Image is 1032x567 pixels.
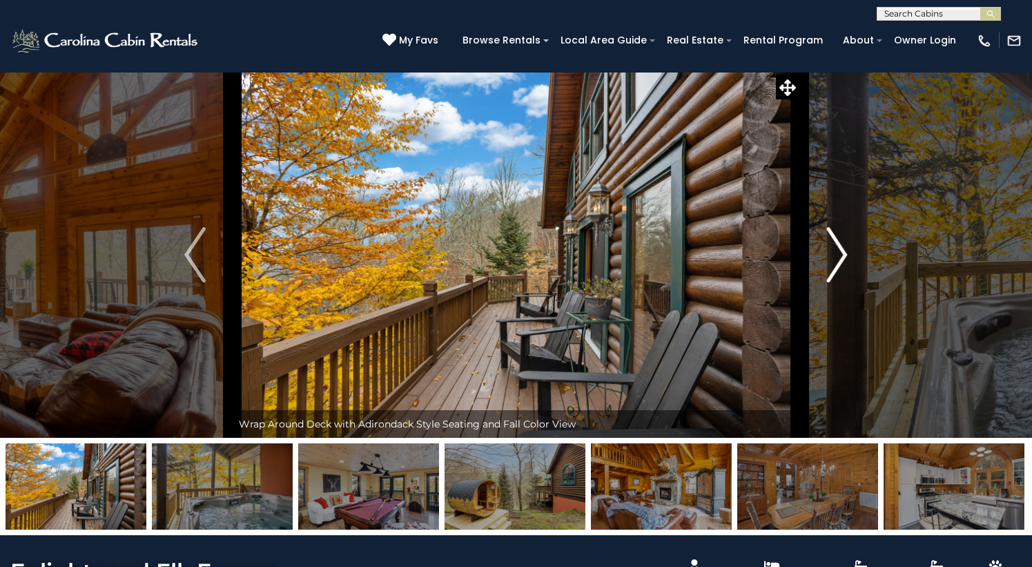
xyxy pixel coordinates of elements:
img: White-1-2.png [10,27,202,55]
img: phone-regular-white.png [977,33,992,48]
a: My Favs [382,33,442,48]
a: Real Estate [660,30,730,51]
button: Previous [158,72,233,438]
div: Wrap Around Deck with Adirondack Style Seating and Fall Color View [232,410,799,438]
img: 163279277 [884,443,1024,530]
img: 163279276 [737,443,878,530]
img: 164433090 [591,443,732,530]
img: 163279272 [152,443,293,530]
img: arrow [826,227,847,282]
a: Rental Program [737,30,830,51]
img: arrow [184,227,205,282]
img: 163279273 [298,443,439,530]
img: 163279299 [6,443,146,530]
a: About [836,30,881,51]
img: 164433089 [445,443,585,530]
a: Owner Login [887,30,963,51]
a: Local Area Guide [554,30,654,51]
span: My Favs [399,33,438,48]
img: mail-regular-white.png [1006,33,1022,48]
a: Browse Rentals [456,30,547,51]
button: Next [800,72,875,438]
